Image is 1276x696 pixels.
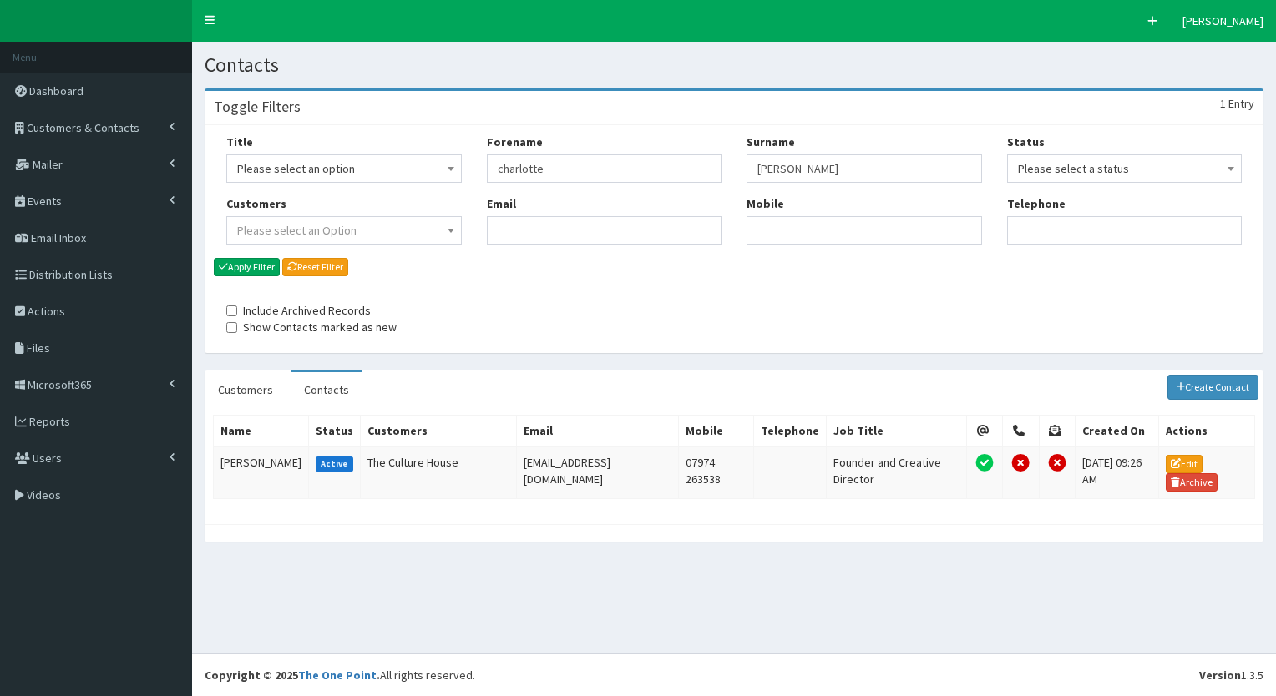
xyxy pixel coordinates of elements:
[517,415,679,446] th: Email
[27,340,50,356] span: Files
[487,195,516,212] label: Email
[226,302,371,319] label: Include Archived Records
[214,446,309,499] td: [PERSON_NAME]
[214,415,309,446] th: Name
[747,195,784,212] label: Mobile
[27,487,61,502] span: Videos
[28,304,65,319] span: Actions
[316,456,353,472] label: Active
[309,415,361,446] th: Status
[1167,375,1259,400] a: Create Contact
[1228,96,1254,111] span: Entry
[1007,154,1243,183] span: Please select a status
[361,446,517,499] td: The Culture House
[28,194,62,209] span: Events
[1075,415,1158,446] th: Created On
[226,154,462,183] span: Please select an option
[753,415,826,446] th: Telephone
[679,446,753,499] td: 07974 263538
[1018,157,1232,180] span: Please select a status
[517,446,679,499] td: [EMAIL_ADDRESS][DOMAIN_NAME]
[1166,455,1203,473] a: Edit
[1159,415,1255,446] th: Actions
[33,157,63,172] span: Mailer
[226,195,286,212] label: Customers
[679,415,753,446] th: Mobile
[291,372,362,407] a: Contacts
[747,134,795,150] label: Surname
[29,83,84,98] span: Dashboard
[29,414,70,429] span: Reports
[967,415,1003,446] th: Email Permission
[33,451,62,466] span: Users
[1007,134,1045,150] label: Status
[205,372,286,407] a: Customers
[226,305,237,316] input: Include Archived Records
[298,668,377,683] a: The One Point
[226,322,237,333] input: Show Contacts marked as new
[1199,668,1241,683] b: Version
[226,319,397,335] label: Show Contacts marked as new
[1220,96,1226,111] span: 1
[282,258,348,276] a: Reset Filter
[1166,473,1218,492] a: Archive
[29,267,113,282] span: Distribution Lists
[28,377,92,392] span: Microsoft365
[237,157,451,180] span: Please select an option
[1039,415,1075,446] th: Post Permission
[214,258,280,276] button: Apply Filter
[826,415,966,446] th: Job Title
[214,99,301,114] h3: Toggle Filters
[487,134,543,150] label: Forename
[205,668,380,683] strong: Copyright © 2025 .
[361,415,517,446] th: Customers
[1003,415,1039,446] th: Telephone Permission
[826,446,966,499] td: Founder and Creative Director
[226,134,253,150] label: Title
[1199,667,1263,683] div: 1.3.5
[1182,13,1263,28] span: [PERSON_NAME]
[31,230,86,245] span: Email Inbox
[1007,195,1066,212] label: Telephone
[205,54,1263,76] h1: Contacts
[1075,446,1158,499] td: [DATE] 09:26 AM
[27,120,139,135] span: Customers & Contacts
[237,223,357,238] span: Please select an Option
[192,653,1276,696] footer: All rights reserved.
